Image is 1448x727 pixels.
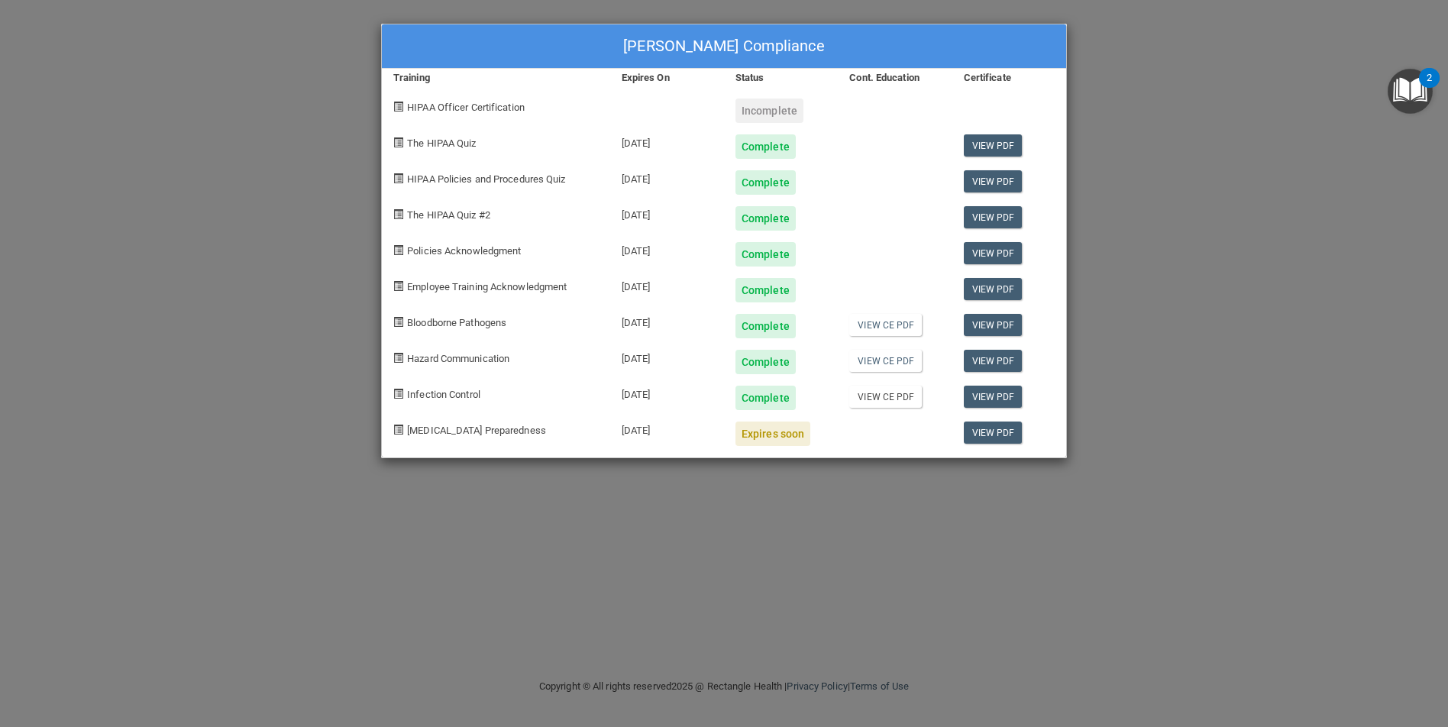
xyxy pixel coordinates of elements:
[407,389,480,400] span: Infection Control
[1427,78,1432,98] div: 2
[735,134,796,159] div: Complete
[407,209,490,221] span: The HIPAA Quiz #2
[735,99,803,123] div: Incomplete
[735,422,810,446] div: Expires soon
[735,170,796,195] div: Complete
[1184,619,1430,680] iframe: Drift Widget Chat Controller
[610,267,724,302] div: [DATE]
[407,317,506,328] span: Bloodborne Pathogens
[610,374,724,410] div: [DATE]
[964,350,1023,372] a: View PDF
[952,69,1066,87] div: Certificate
[610,302,724,338] div: [DATE]
[610,410,724,446] div: [DATE]
[735,206,796,231] div: Complete
[964,242,1023,264] a: View PDF
[849,314,922,336] a: View CE PDF
[610,159,724,195] div: [DATE]
[610,69,724,87] div: Expires On
[610,195,724,231] div: [DATE]
[610,338,724,374] div: [DATE]
[407,102,525,113] span: HIPAA Officer Certification
[735,278,796,302] div: Complete
[407,353,509,364] span: Hazard Communication
[964,386,1023,408] a: View PDF
[724,69,838,87] div: Status
[407,137,476,149] span: The HIPAA Quiz
[735,314,796,338] div: Complete
[382,69,610,87] div: Training
[964,206,1023,228] a: View PDF
[1388,69,1433,114] button: Open Resource Center, 2 new notifications
[735,242,796,267] div: Complete
[964,314,1023,336] a: View PDF
[610,231,724,267] div: [DATE]
[838,69,952,87] div: Cont. Education
[407,425,546,436] span: [MEDICAL_DATA] Preparedness
[964,170,1023,192] a: View PDF
[407,245,521,257] span: Policies Acknowledgment
[964,134,1023,157] a: View PDF
[849,386,922,408] a: View CE PDF
[964,422,1023,444] a: View PDF
[964,278,1023,300] a: View PDF
[735,386,796,410] div: Complete
[382,24,1066,69] div: [PERSON_NAME] Compliance
[735,350,796,374] div: Complete
[849,350,922,372] a: View CE PDF
[610,123,724,159] div: [DATE]
[407,281,567,292] span: Employee Training Acknowledgment
[407,173,565,185] span: HIPAA Policies and Procedures Quiz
